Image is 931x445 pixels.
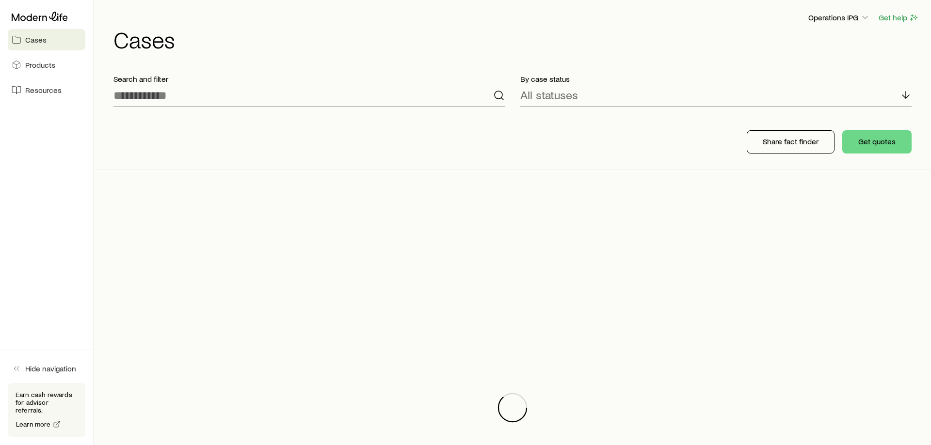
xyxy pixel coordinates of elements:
p: Operations IPG [808,13,870,22]
a: Products [8,54,85,76]
button: Get help [878,12,919,23]
div: Earn cash rewards for advisor referrals.Learn more [8,383,85,437]
p: Earn cash rewards for advisor referrals. [16,391,78,414]
a: Cases [8,29,85,50]
span: Products [25,60,55,70]
span: Resources [25,85,62,95]
button: Hide navigation [8,358,85,379]
span: Hide navigation [25,364,76,373]
a: Resources [8,79,85,101]
button: Get quotes [842,130,912,153]
p: Search and filter [113,74,505,84]
button: Share fact finder [747,130,835,153]
p: All statuses [520,88,578,102]
button: Operations IPG [808,12,870,24]
p: By case status [520,74,912,84]
h1: Cases [113,28,919,51]
span: Cases [25,35,47,45]
span: Learn more [16,421,51,428]
p: Share fact finder [763,137,819,146]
